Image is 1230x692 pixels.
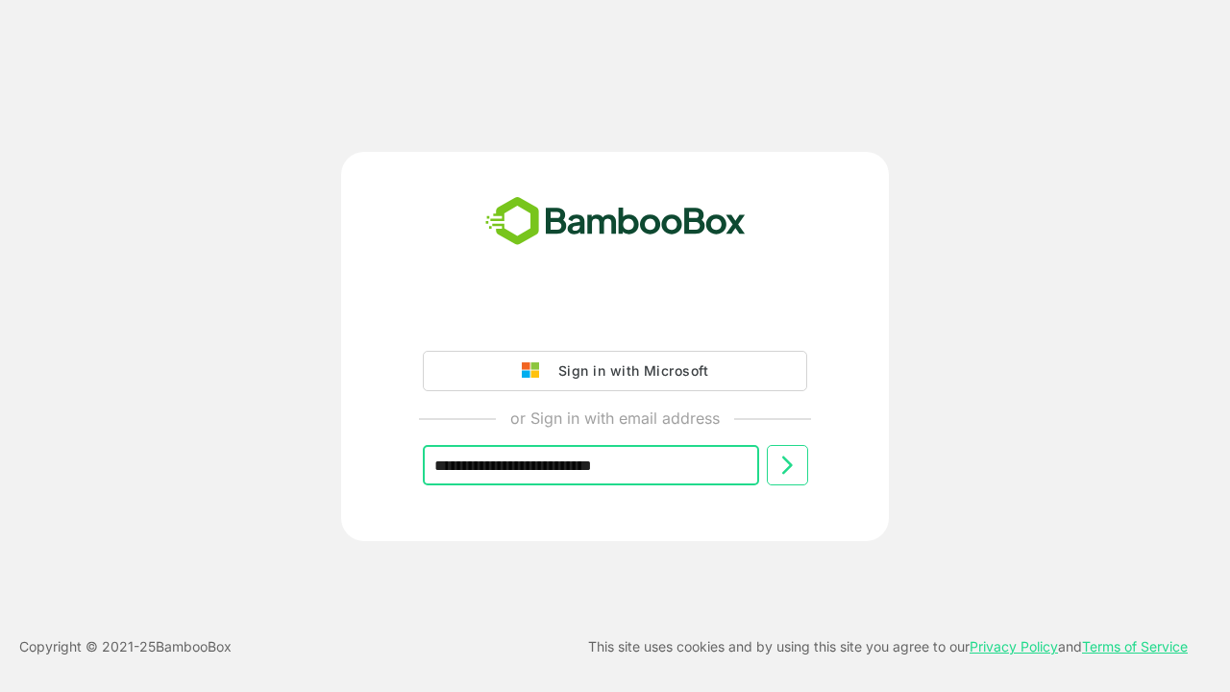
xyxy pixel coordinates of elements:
[588,635,1188,658] p: This site uses cookies and by using this site you agree to our and
[510,407,720,430] p: or Sign in with email address
[475,190,756,254] img: bamboobox
[423,351,807,391] button: Sign in with Microsoft
[522,362,549,380] img: google
[970,638,1058,655] a: Privacy Policy
[1082,638,1188,655] a: Terms of Service
[413,297,817,339] iframe: Sign in with Google Button
[549,358,708,383] div: Sign in with Microsoft
[19,635,232,658] p: Copyright © 2021- 25 BambooBox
